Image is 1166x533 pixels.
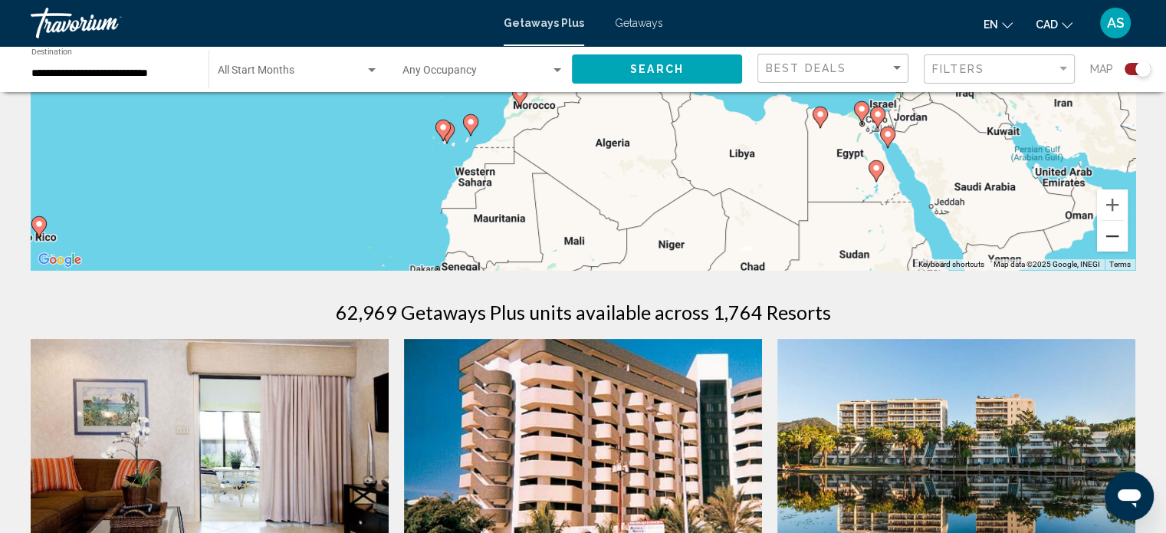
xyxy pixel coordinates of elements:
button: Change language [984,13,1013,35]
button: User Menu [1095,7,1135,39]
button: Filter [924,54,1075,85]
a: Getaways Plus [504,17,584,29]
span: CAD [1036,18,1058,31]
a: Getaways [615,17,663,29]
span: en [984,18,998,31]
span: Filters [932,63,984,75]
span: Best Deals [766,62,846,74]
button: Search [572,54,742,83]
h1: 62,969 Getaways Plus units available across 1,764 Resorts [336,301,831,324]
button: Zoom in [1097,189,1128,220]
span: Search [630,64,684,76]
mat-select: Sort by [766,62,904,75]
button: Zoom out [1097,221,1128,252]
span: Map data ©2025 Google, INEGI [994,260,1100,268]
a: Travorium [31,8,488,38]
span: Map [1090,58,1113,80]
button: Keyboard shortcuts [918,259,984,270]
span: AS [1107,15,1125,31]
a: Terms [1109,260,1131,268]
a: Open this area in Google Maps (opens a new window) [34,250,85,270]
img: Google [34,250,85,270]
button: Change currency [1036,13,1072,35]
iframe: Button to launch messaging window [1105,472,1154,521]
